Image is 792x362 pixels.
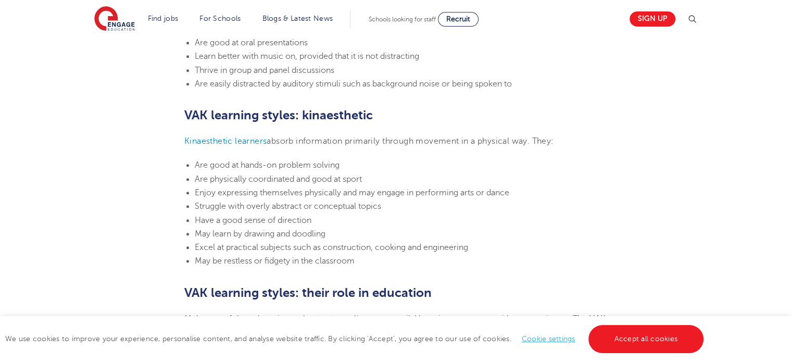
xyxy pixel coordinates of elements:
[195,202,381,211] span: Struggle with overly abstract or conceptual topics
[262,15,333,22] a: Blogs & Latest News
[195,160,340,170] span: Are good at hands-on problem solving
[195,256,355,266] span: May be restless or fidgety in the classroom
[195,243,468,252] span: Excel at practical subjects such as construction, cooking and engineering
[199,15,241,22] a: For Schools
[195,174,362,184] span: Are physically coordinated and good at sport
[267,136,554,146] span: absorb information primarily through movement in a physical way. They:
[588,325,704,353] a: Accept all cookies
[184,108,373,122] b: VAK learning styles: kinaesthetic
[195,229,325,239] span: May learn by drawing and doodling
[195,38,308,47] span: Are good at oral presentations
[195,216,311,225] span: Have a good sense of direction
[522,335,575,343] a: Cookie settings
[195,66,334,75] span: Thrive in group and panel discussions
[195,188,509,197] span: Enjoy expressing themselves physically and may engage in performing arts or dance
[184,136,267,146] a: Kinaesthetic learners
[446,15,470,23] span: Recruit
[195,79,512,89] span: Are easily distracted by auditory stimuli such as background noise or being spoken to
[5,335,706,343] span: We use cookies to improve your experience, personalise content, and analyse website traffic. By c...
[184,314,606,351] span: Make use of these learning styles to streamline your pupils’ learning processes with neuroscience...
[94,6,135,32] img: Engage Education
[438,12,479,27] a: Recruit
[195,52,419,61] span: Learn better with music on, provided that it is not distracting
[369,16,436,23] span: Schools looking for staff
[184,285,432,300] b: VAK learning styles: their role in education
[148,15,179,22] a: Find jobs
[630,11,675,27] a: Sign up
